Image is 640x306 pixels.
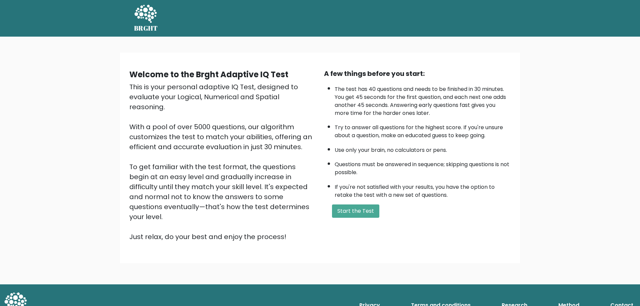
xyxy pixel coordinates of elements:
[129,82,316,242] div: This is your personal adaptive IQ Test, designed to evaluate your Logical, Numerical and Spatial ...
[134,3,158,34] a: BRGHT
[134,24,158,32] h5: BRGHT
[324,69,511,79] div: A few things before you start:
[332,204,379,218] button: Start the Test
[335,143,511,154] li: Use only your brain, no calculators or pens.
[335,82,511,117] li: The test has 40 questions and needs to be finished in 30 minutes. You get 45 seconds for the firs...
[129,69,288,80] b: Welcome to the Brght Adaptive IQ Test
[335,157,511,176] li: Questions must be answered in sequence; skipping questions is not possible.
[335,180,511,199] li: If you're not satisfied with your results, you have the option to retake the test with a new set ...
[335,120,511,140] li: Try to answer all questions for the highest score. If you're unsure about a question, make an edu...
